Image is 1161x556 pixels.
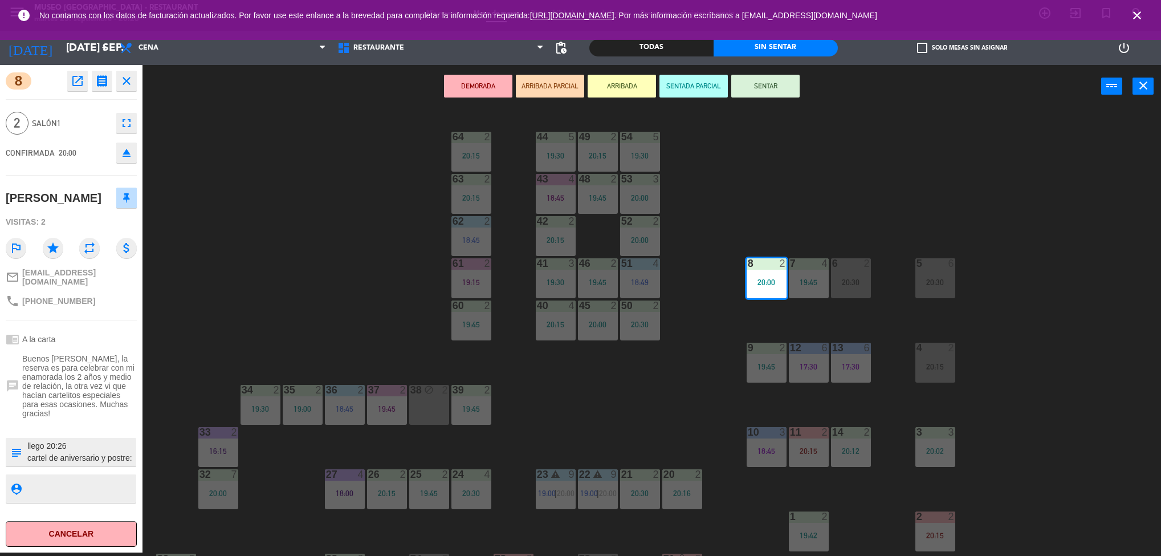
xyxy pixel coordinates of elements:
[789,278,829,286] div: 19:45
[92,71,112,91] button: receipt
[780,258,787,269] div: 2
[444,75,512,98] button: DEMORADA
[569,132,576,142] div: 5
[780,427,787,437] div: 3
[864,427,871,437] div: 2
[451,278,491,286] div: 19:15
[484,469,491,480] div: 4
[6,332,19,346] i: chrome_reader_mode
[484,174,491,184] div: 2
[557,489,575,498] span: 20:00
[451,489,491,497] div: 20:30
[915,278,955,286] div: 20:30
[555,489,557,498] span: |
[822,427,829,437] div: 2
[79,238,100,258] i: repeat
[780,343,787,353] div: 2
[6,212,137,232] div: Visitas: 2
[316,385,323,395] div: 2
[790,258,791,269] div: 7
[578,278,618,286] div: 19:45
[120,74,133,88] i: close
[451,320,491,328] div: 19:45
[59,148,76,157] span: 20:00
[6,112,28,135] span: 2
[368,469,369,480] div: 26
[17,9,31,22] i: error
[537,301,537,311] div: 40
[915,447,955,455] div: 20:02
[831,363,871,371] div: 17:30
[599,489,617,498] span: 20:00
[948,427,955,437] div: 3
[611,301,618,311] div: 2
[451,194,491,202] div: 20:15
[442,385,449,395] div: 2
[326,469,327,480] div: 27
[611,132,618,142] div: 2
[948,258,955,269] div: 6
[822,258,829,269] div: 4
[569,174,576,184] div: 4
[579,258,580,269] div: 46
[588,75,656,98] button: ARRIBADA
[579,174,580,184] div: 48
[530,11,614,20] a: [URL][DOMAIN_NAME]
[116,238,137,258] i: attach_money
[410,385,411,395] div: 38
[663,469,664,480] div: 20
[536,320,576,328] div: 20:15
[358,469,365,480] div: 4
[10,482,22,495] i: person_pin
[695,469,702,480] div: 2
[358,385,365,395] div: 2
[1101,78,1122,95] button: power_input
[10,446,22,458] i: subject
[400,469,407,480] div: 2
[410,469,411,480] div: 25
[653,258,660,269] div: 4
[516,75,584,98] button: ARRIBADA PARCIAL
[97,41,111,55] i: arrow_drop_down
[6,270,19,284] i: mail_outline
[484,216,491,226] div: 2
[537,132,537,142] div: 44
[614,11,877,20] a: . Por más información escríbanos a [EMAIL_ADDRESS][DOMAIN_NAME]
[6,268,137,286] a: mail_outline[EMAIL_ADDRESS][DOMAIN_NAME]
[864,258,871,269] div: 2
[662,489,702,497] div: 20:16
[621,174,622,184] div: 53
[536,194,576,202] div: 18:45
[231,469,238,480] div: 7
[424,385,434,395] i: block
[484,132,491,142] div: 2
[6,379,19,393] i: chat
[274,385,280,395] div: 2
[789,447,829,455] div: 20:15
[6,521,137,547] button: Cancelar
[915,363,955,371] div: 20:15
[22,335,55,344] span: A la carta
[621,301,622,311] div: 50
[6,238,26,258] i: outlined_flag
[400,385,407,395] div: 2
[22,354,137,418] span: Buenos [PERSON_NAME], la reserva es para celebrar con mi enamorada los 2 años y medio de relación...
[593,469,602,479] i: warning
[579,132,580,142] div: 49
[822,343,829,353] div: 6
[537,469,537,480] div: 23
[831,447,871,455] div: 20:12
[538,489,556,498] span: 19:00
[116,113,137,133] button: fullscreen
[1133,78,1154,95] button: close
[790,512,791,522] div: 1
[6,72,31,90] span: 8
